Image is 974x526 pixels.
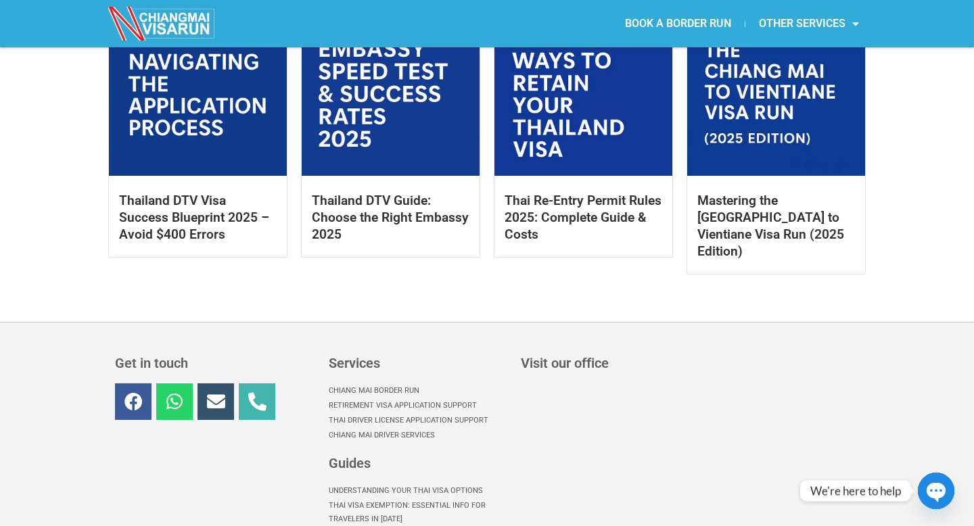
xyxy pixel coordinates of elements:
nav: Menu [487,8,873,39]
a: Thailand DTV Visa Success Blueprint 2025 – Avoid $400 Errors [119,193,269,242]
h3: Get in touch [115,356,315,370]
a: Chiang Mai Driver Services [329,428,507,443]
a: Thailand DTV Guide: Choose the Right Embassy 2025 [312,193,469,242]
a: BOOK A BORDER RUN [611,8,745,39]
h3: Services [329,356,507,370]
nav: Menu [329,383,507,443]
h3: Visit our office [521,356,857,370]
a: Thai Re-Entry Permit Rules 2025: Complete Guide & Costs [505,193,662,242]
a: Retirement Visa Application Support [329,398,507,413]
a: Chiang Mai Border Run [329,383,507,398]
a: Mastering the [GEOGRAPHIC_DATA] to Vientiane Visa Run (2025 Edition) [697,193,844,259]
a: Thai Driver License Application Support [329,413,507,428]
h3: Guides [329,456,507,470]
a: OTHER SERVICES [745,8,873,39]
a: Understanding Your Thai Visa options [329,483,507,498]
